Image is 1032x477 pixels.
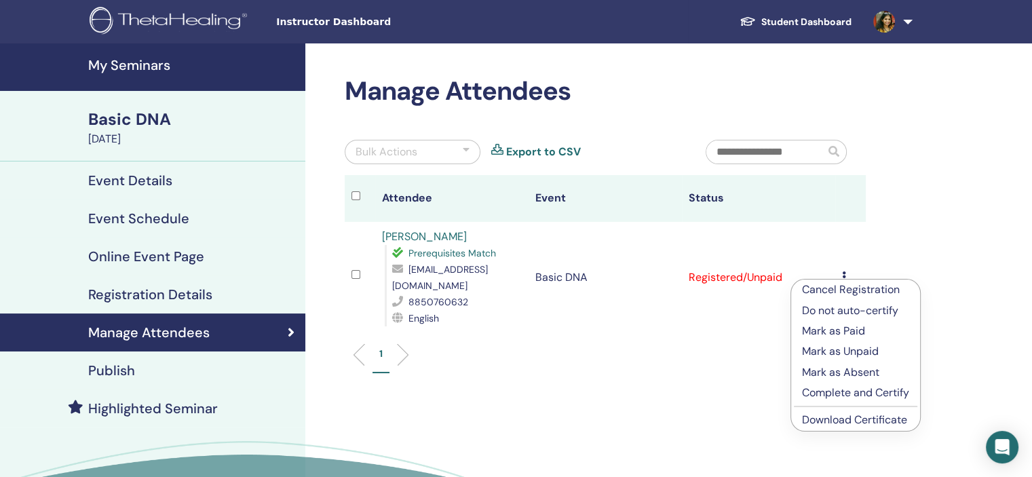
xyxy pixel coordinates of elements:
img: default.jpg [873,11,895,33]
a: Download Certificate [802,413,907,427]
img: graduation-cap-white.svg [740,16,756,27]
h4: Online Event Page [88,248,204,265]
h4: Manage Attendees [88,324,210,341]
div: Basic DNA [88,108,297,131]
span: [EMAIL_ADDRESS][DOMAIN_NAME] [392,263,488,292]
h4: Highlighted Seminar [88,400,218,417]
a: Basic DNA[DATE] [80,108,305,147]
div: [DATE] [88,131,297,147]
span: 8850760632 [408,296,468,308]
h4: Event Details [88,172,172,189]
h4: Registration Details [88,286,212,303]
span: Prerequisites Match [408,247,496,259]
div: Bulk Actions [356,144,417,160]
p: Mark as Paid [802,323,909,339]
h2: Manage Attendees [345,76,866,107]
p: Mark as Unpaid [802,343,909,360]
p: Mark as Absent [802,364,909,381]
h4: My Seminars [88,57,297,73]
h4: Event Schedule [88,210,189,227]
a: Export to CSV [506,144,581,160]
p: Do not auto-certify [802,303,909,319]
a: [PERSON_NAME] [382,229,467,244]
p: Complete and Certify [802,385,909,401]
th: Status [682,175,835,222]
span: Instructor Dashboard [276,15,480,29]
span: English [408,312,439,324]
p: Cancel Registration [802,282,909,298]
p: 1 [379,347,383,361]
a: Student Dashboard [729,9,862,35]
th: Attendee [375,175,529,222]
h4: Publish [88,362,135,379]
td: Basic DNA [529,222,682,333]
div: Open Intercom Messenger [986,431,1018,463]
th: Event [529,175,682,222]
img: logo.png [90,7,252,37]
